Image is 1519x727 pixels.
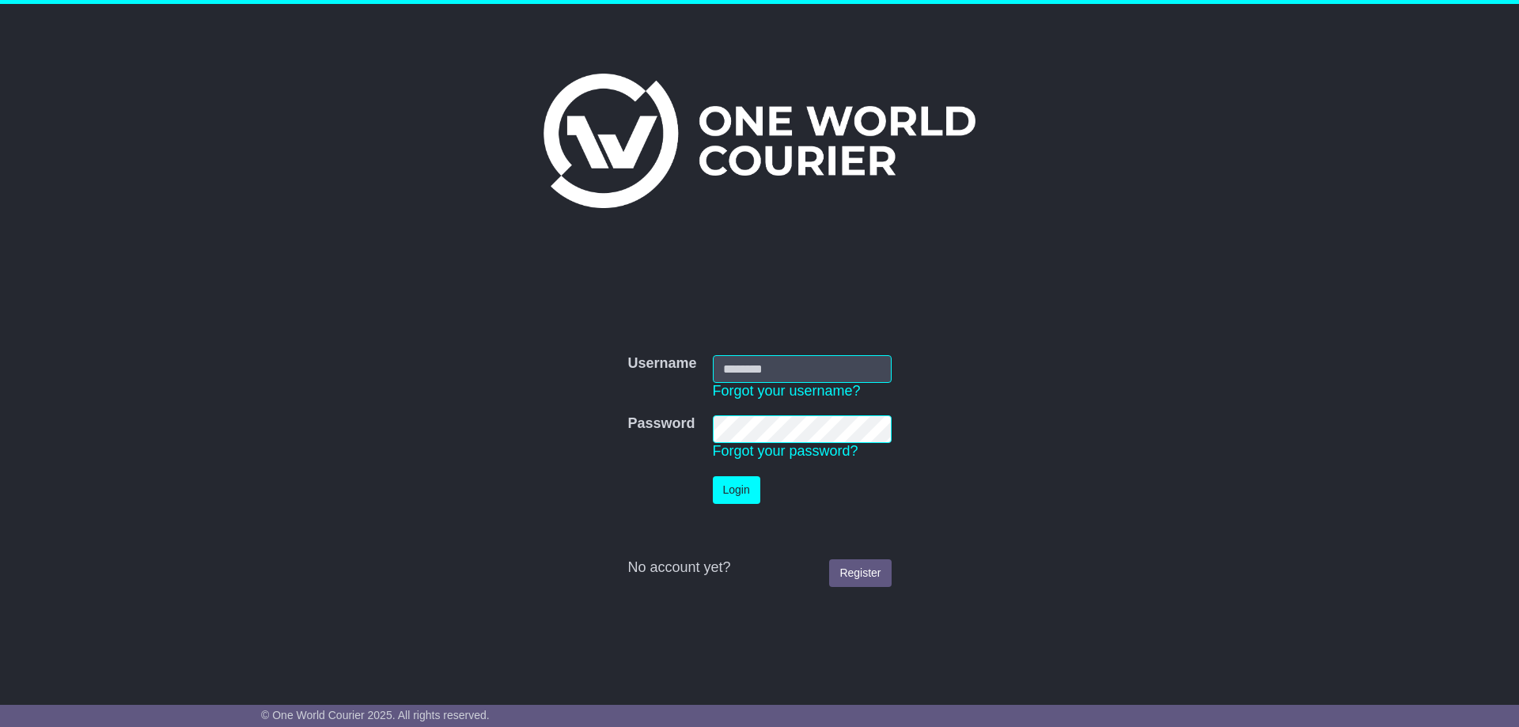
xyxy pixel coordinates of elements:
div: No account yet? [627,559,891,577]
a: Forgot your password? [713,443,858,459]
a: Register [829,559,891,587]
label: Password [627,415,695,433]
a: Forgot your username? [713,383,861,399]
label: Username [627,355,696,373]
span: © One World Courier 2025. All rights reserved. [261,709,490,721]
img: One World [544,74,975,208]
button: Login [713,476,760,504]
